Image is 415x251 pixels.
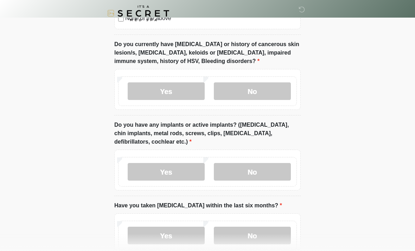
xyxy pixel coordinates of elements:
[128,82,205,100] label: Yes
[214,227,291,244] label: No
[128,227,205,244] label: Yes
[114,121,301,146] label: Do you have any implants or active implants? ([MEDICAL_DATA], chin implants, metal rods, screws, ...
[114,40,301,65] label: Do you currently have [MEDICAL_DATA] or history of cancerous skin lesion/s, [MEDICAL_DATA], keloi...
[128,163,205,181] label: Yes
[214,163,291,181] label: No
[107,5,169,21] img: It's A Secret Med Spa Logo
[114,201,282,210] label: Have you taken [MEDICAL_DATA] within the last six months?
[214,82,291,100] label: No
